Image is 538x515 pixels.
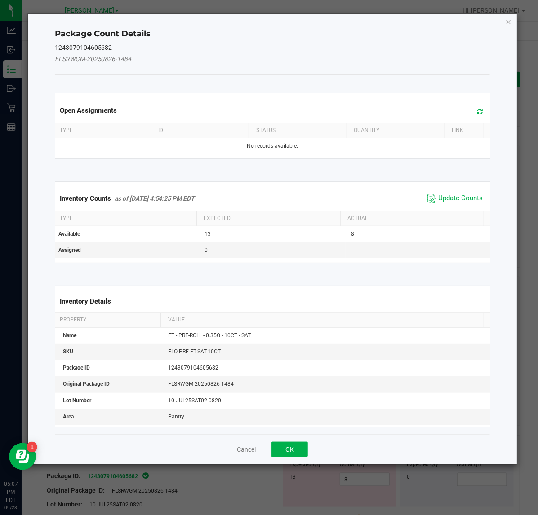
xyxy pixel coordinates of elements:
[60,215,73,221] span: Type
[55,56,490,62] h5: FLSRWGM-20250826-1484
[168,317,185,323] span: Value
[205,247,208,253] span: 0
[237,445,256,454] button: Cancel
[271,442,308,457] button: OK
[55,28,490,40] h4: Package Count Details
[60,194,111,202] span: Inventory Counts
[168,397,221,404] span: 10-JUL25SAT02-0820
[63,397,91,404] span: Lot Number
[347,215,368,221] span: Actual
[60,317,86,323] span: Property
[63,381,110,387] span: Original Package ID
[60,297,111,305] span: Inventory Details
[168,365,218,371] span: 1243079104605682
[63,365,90,371] span: Package ID
[58,231,80,237] span: Available
[438,194,483,203] span: Update Counts
[115,195,195,202] span: as of [DATE] 4:54:25 PM EDT
[58,247,81,253] span: Assigned
[168,381,234,387] span: FLSRWGM-20250826-1484
[60,127,73,133] span: Type
[204,215,231,221] span: Expected
[205,231,211,237] span: 13
[63,414,74,420] span: Area
[55,44,490,51] h5: 1243079104605682
[53,138,492,154] td: No records available.
[27,442,37,453] iframe: Resource center unread badge
[60,106,117,114] span: Open Assignments
[452,127,464,133] span: Link
[506,16,512,27] button: Close
[158,127,163,133] span: ID
[256,127,276,133] span: Status
[63,332,76,339] span: Name
[168,414,184,420] span: Pantry
[354,127,380,133] span: Quantity
[168,348,221,355] span: FLO-PRE-FT-SAT.10CT
[63,348,73,355] span: SKU
[168,332,251,339] span: FT - PRE-ROLL - 0.35G - 10CT - SAT
[9,443,36,470] iframe: Resource center
[351,231,354,237] span: 8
